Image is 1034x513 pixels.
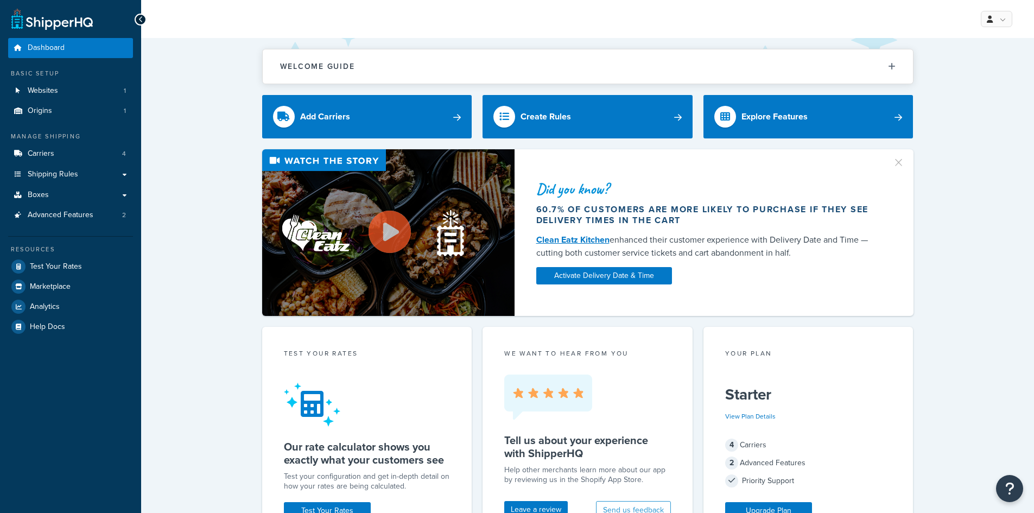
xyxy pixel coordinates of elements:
[8,101,133,121] li: Origins
[8,144,133,164] a: Carriers4
[8,317,133,337] a: Help Docs
[536,233,610,246] a: Clean Eatz Kitchen
[8,297,133,316] a: Analytics
[30,262,82,271] span: Test Your Rates
[725,455,892,471] div: Advanced Features
[28,86,58,96] span: Websites
[28,43,65,53] span: Dashboard
[284,440,451,466] h5: Our rate calculator shows you exactly what your customers see
[725,438,892,453] div: Carriers
[8,245,133,254] div: Resources
[536,204,879,226] div: 60.7% of customers are more likely to purchase if they see delivery times in the cart
[8,81,133,101] a: Websites1
[30,282,71,292] span: Marketplace
[8,132,133,141] div: Manage Shipping
[741,109,808,124] div: Explore Features
[996,475,1023,502] button: Open Resource Center
[8,38,133,58] a: Dashboard
[504,349,671,358] p: we want to hear from you
[536,267,672,284] a: Activate Delivery Date & Time
[262,95,472,138] a: Add Carriers
[725,457,738,470] span: 2
[263,49,913,84] button: Welcome Guide
[30,302,60,312] span: Analytics
[122,149,126,159] span: 4
[8,101,133,121] a: Origins1
[8,205,133,225] a: Advanced Features2
[483,95,693,138] a: Create Rules
[28,191,49,200] span: Boxes
[725,473,892,489] div: Priority Support
[284,472,451,491] div: Test your configuration and get in-depth detail on how your rates are being calculated.
[28,170,78,179] span: Shipping Rules
[8,205,133,225] li: Advanced Features
[703,95,914,138] a: Explore Features
[124,106,126,116] span: 1
[8,144,133,164] li: Carriers
[8,164,133,185] a: Shipping Rules
[124,86,126,96] span: 1
[284,349,451,361] div: Test your rates
[8,277,133,296] a: Marketplace
[536,233,879,259] div: enhanced their customer experience with Delivery Date and Time — cutting both customer service ti...
[122,211,126,220] span: 2
[28,211,93,220] span: Advanced Features
[8,69,133,78] div: Basic Setup
[300,109,350,124] div: Add Carriers
[521,109,571,124] div: Create Rules
[504,434,671,460] h5: Tell us about your experience with ShipperHQ
[725,411,776,421] a: View Plan Details
[536,181,879,197] div: Did you know?
[8,257,133,276] a: Test Your Rates
[28,149,54,159] span: Carriers
[8,185,133,205] a: Boxes
[725,349,892,361] div: Your Plan
[30,322,65,332] span: Help Docs
[725,386,892,403] h5: Starter
[725,439,738,452] span: 4
[8,81,133,101] li: Websites
[28,106,52,116] span: Origins
[504,465,671,485] p: Help other merchants learn more about our app by reviewing us in the Shopify App Store.
[262,149,515,316] img: Video thumbnail
[280,62,355,71] h2: Welcome Guide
